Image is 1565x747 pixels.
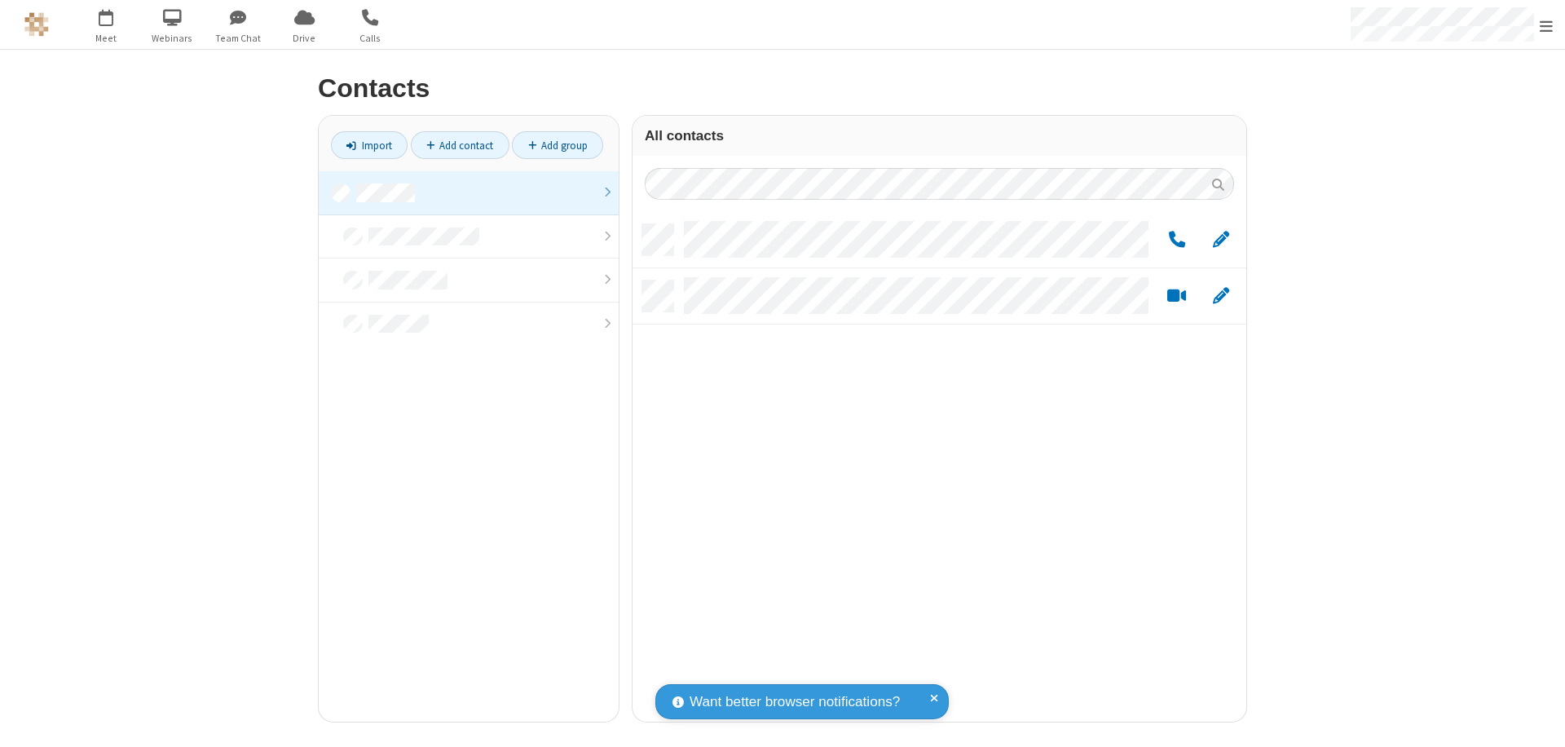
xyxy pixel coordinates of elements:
span: Meet [76,31,137,46]
a: Add contact [411,131,509,159]
span: Team Chat [208,31,269,46]
span: Webinars [142,31,203,46]
button: Edit [1205,286,1237,307]
a: Import [331,131,408,159]
h2: Contacts [318,74,1247,103]
a: Add group [512,131,603,159]
span: Want better browser notifications? [690,692,900,713]
button: Call by phone [1161,230,1192,250]
img: QA Selenium DO NOT DELETE OR CHANGE [24,12,49,37]
div: grid [633,212,1246,722]
h3: All contacts [645,128,1234,144]
button: Edit [1205,230,1237,250]
button: Start a video meeting [1161,286,1192,307]
span: Calls [340,31,401,46]
span: Drive [274,31,335,46]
